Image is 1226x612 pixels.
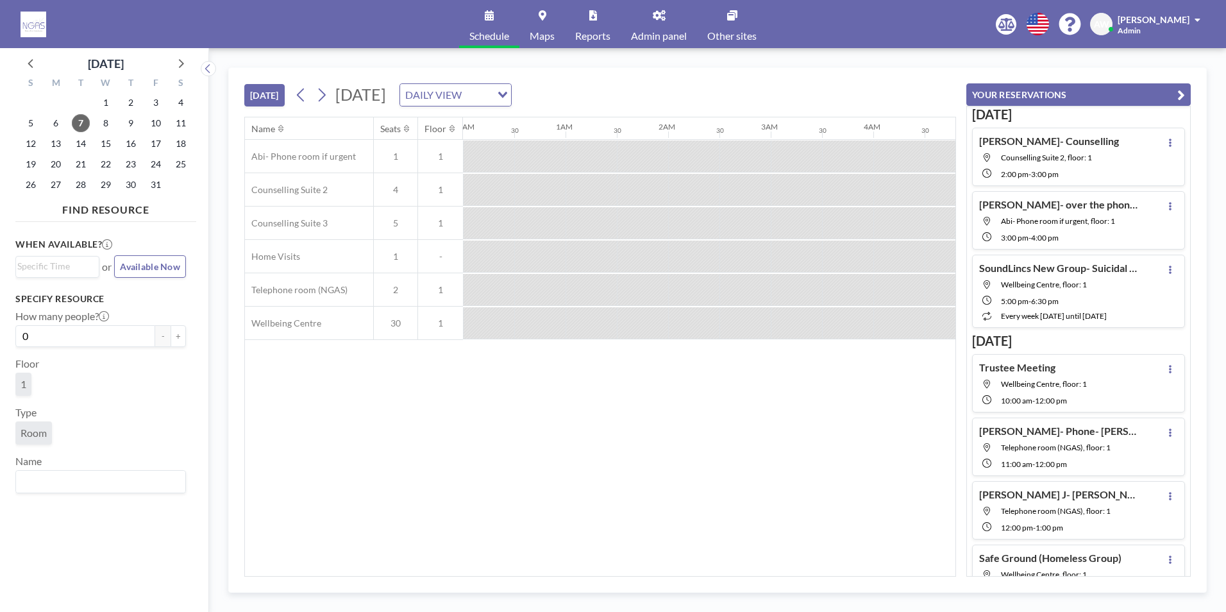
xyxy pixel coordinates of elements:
[69,76,94,92] div: T
[1001,379,1087,389] span: Wellbeing Centre, floor: 1
[966,83,1191,106] button: YOUR RESERVATIONS
[72,155,90,173] span: Tuesday, October 21, 2025
[1001,443,1111,452] span: Telephone room (NGAS), floor: 1
[21,378,26,390] span: 1
[1001,459,1032,469] span: 11:00 AM
[418,318,463,329] span: 1
[556,122,573,132] div: 1AM
[1001,169,1029,179] span: 2:00 PM
[614,126,621,135] div: 30
[15,198,196,216] h4: FIND RESOURCE
[44,76,69,92] div: M
[22,135,40,153] span: Sunday, October 12, 2025
[15,357,39,370] label: Floor
[15,455,42,468] label: Name
[659,122,675,132] div: 2AM
[972,106,1185,123] h3: [DATE]
[171,325,186,347] button: +
[94,76,119,92] div: W
[147,176,165,194] span: Friday, October 31, 2025
[16,257,99,276] div: Search for option
[15,310,109,323] label: How many people?
[245,151,356,162] span: Abi- Phone room if urgent
[147,135,165,153] span: Friday, October 17, 2025
[1031,233,1059,242] span: 4:00 PM
[979,135,1119,148] h4: [PERSON_NAME]- Counselling
[418,251,463,262] span: -
[245,251,300,262] span: Home Visits
[22,176,40,194] span: Sunday, October 26, 2025
[453,122,474,132] div: 12AM
[97,114,115,132] span: Wednesday, October 8, 2025
[17,473,178,490] input: Search for option
[22,155,40,173] span: Sunday, October 19, 2025
[47,155,65,173] span: Monday, October 20, 2025
[469,31,509,41] span: Schedule
[418,151,463,162] span: 1
[155,325,171,347] button: -
[418,284,463,296] span: 1
[245,217,328,229] span: Counselling Suite 3
[511,126,519,135] div: 30
[424,123,446,135] div: Floor
[1001,296,1029,306] span: 5:00 PM
[374,217,417,229] span: 5
[15,293,186,305] h3: Specify resource
[172,135,190,153] span: Saturday, October 18, 2025
[72,135,90,153] span: Tuesday, October 14, 2025
[979,488,1139,501] h4: [PERSON_NAME] J- [PERSON_NAME]- over the phone
[1029,169,1031,179] span: -
[1001,311,1107,321] span: every week [DATE] until [DATE]
[374,151,417,162] span: 1
[418,217,463,229] span: 1
[1001,396,1032,405] span: 10:00 AM
[1001,233,1029,242] span: 3:00 PM
[1029,296,1031,306] span: -
[168,76,193,92] div: S
[122,155,140,173] span: Thursday, October 23, 2025
[172,94,190,112] span: Saturday, October 4, 2025
[122,94,140,112] span: Thursday, October 2, 2025
[97,155,115,173] span: Wednesday, October 22, 2025
[21,12,46,37] img: organization-logo
[97,135,115,153] span: Wednesday, October 15, 2025
[466,87,490,103] input: Search for option
[716,126,724,135] div: 30
[418,184,463,196] span: 1
[122,176,140,194] span: Thursday, October 30, 2025
[172,114,190,132] span: Saturday, October 11, 2025
[921,126,929,135] div: 30
[122,135,140,153] span: Thursday, October 16, 2025
[631,31,687,41] span: Admin panel
[1118,26,1141,35] span: Admin
[251,123,275,135] div: Name
[1001,280,1087,289] span: Wellbeing Centre, floor: 1
[1001,523,1033,532] span: 12:00 PM
[21,427,47,439] span: Room
[374,284,417,296] span: 2
[335,85,386,104] span: [DATE]
[172,155,190,173] span: Saturday, October 25, 2025
[102,260,112,273] span: or
[245,184,328,196] span: Counselling Suite 2
[403,87,464,103] span: DAILY VIEW
[819,126,827,135] div: 30
[1001,570,1087,579] span: Wellbeing Centre, floor: 1
[1036,523,1063,532] span: 1:00 PM
[979,425,1139,438] h4: [PERSON_NAME]- Phone- [PERSON_NAME]
[114,255,186,278] button: Available Now
[1094,19,1109,30] span: AW
[1033,523,1036,532] span: -
[143,76,168,92] div: F
[707,31,757,41] span: Other sites
[1031,296,1059,306] span: 6:30 PM
[97,176,115,194] span: Wednesday, October 29, 2025
[374,251,417,262] span: 1
[761,122,778,132] div: 3AM
[1118,14,1189,25] span: [PERSON_NAME]
[88,55,124,72] div: [DATE]
[1001,506,1111,516] span: Telephone room (NGAS), floor: 1
[17,259,92,273] input: Search for option
[979,361,1055,374] h4: Trustee Meeting
[575,31,610,41] span: Reports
